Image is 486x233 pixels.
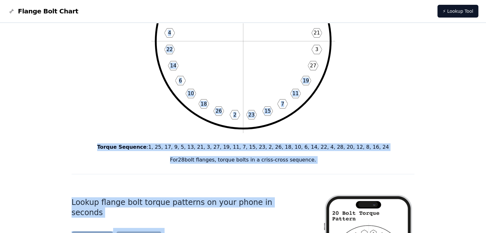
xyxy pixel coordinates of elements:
[292,90,298,96] text: 11
[72,156,415,164] p: For 28 bolt flanges, torque bolts in a criss-cross sequence.
[200,101,207,107] text: 18
[315,46,318,52] text: 3
[166,46,173,52] text: 22
[233,112,236,118] text: 2
[72,197,302,218] h1: Lookup flange bolt torque patterns on your phone in seconds
[8,7,15,15] img: Flange Bolt Chart Logo
[18,7,78,16] span: Flange Bolt Chart
[264,108,271,114] text: 15
[170,63,176,69] text: 14
[72,143,415,151] p: : 1, 25, 17, 9, 5, 13, 21, 3, 27, 19, 11, 7, 15, 23, 2, 26, 18, 10, 6, 14, 22, 4, 28, 20, 12, 8, ...
[168,30,171,36] text: 4
[313,30,320,36] text: 21
[310,63,316,69] text: 27
[215,108,222,114] text: 26
[188,90,194,96] text: 10
[8,7,78,16] a: Flange Bolt Chart LogoFlange Bolt Chart
[97,144,147,150] b: Torque Sequence
[248,112,254,118] text: 23
[437,5,478,18] a: ⚡ Lookup Tool
[303,78,309,84] text: 19
[281,101,284,107] text: 7
[179,78,182,84] text: 6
